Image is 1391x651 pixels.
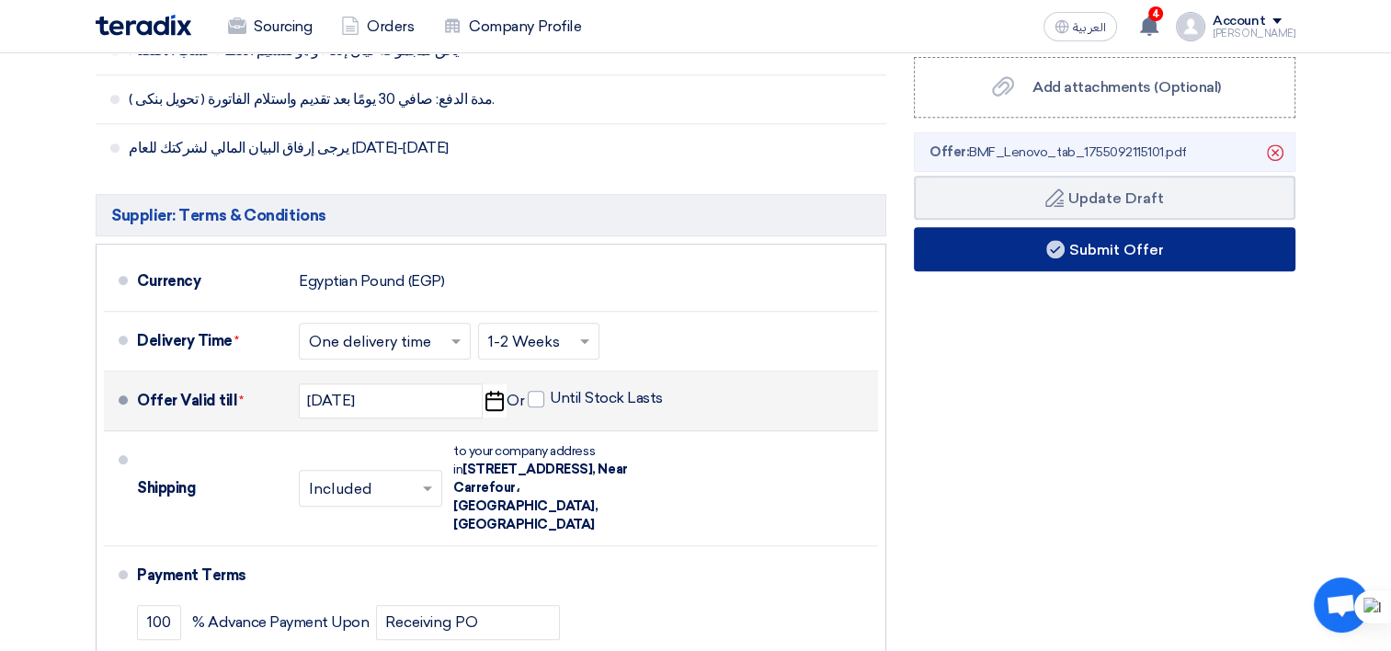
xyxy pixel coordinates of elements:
[213,6,326,47] a: Sourcing
[129,139,734,157] span: يرجى إرفاق البيان المالي لشركتك للعام [DATE]-[DATE]
[299,264,444,299] div: Egyptian Pound (EGP)
[428,6,596,47] a: Company Profile
[507,392,524,410] span: Or
[137,605,181,640] input: payment-term-1
[453,462,628,532] span: [STREET_ADDRESS], Near Carrefour، [GEOGRAPHIC_DATA], [GEOGRAPHIC_DATA]
[1043,12,1117,41] button: العربية
[137,466,284,510] div: Shipping
[96,194,886,236] h5: Supplier: Terms & Conditions
[376,605,560,640] input: payment-term-2
[299,383,483,418] input: yyyy-mm-dd
[1176,12,1205,41] img: profile_test.png
[1148,6,1163,21] span: 4
[137,554,856,598] div: Payment Terms
[914,227,1295,271] button: Submit Offer
[1314,577,1369,633] a: Open chat
[1032,78,1221,96] span: Add attachments (Optional)
[1213,14,1265,29] div: Account
[137,319,284,363] div: Delivery Time
[192,613,369,632] span: % Advance Payment Upon
[1213,29,1295,39] div: [PERSON_NAME]
[914,176,1295,220] button: Update Draft
[137,259,284,303] div: Currency
[929,144,969,160] span: Offer:
[929,143,1187,162] span: BMF_Lenovo_tab_1755092115101.pdf
[129,90,734,108] span: ( تحويل بنكى ) مدة الدفع: صافي 30 يومًا بعد تقديم واستلام الفاتورة.
[326,6,428,47] a: Orders
[137,379,284,423] div: Offer Valid till
[96,15,191,36] img: Teradix logo
[453,442,656,534] div: to your company address in
[1073,21,1106,34] span: العربية
[528,389,663,407] label: Until Stock Lasts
